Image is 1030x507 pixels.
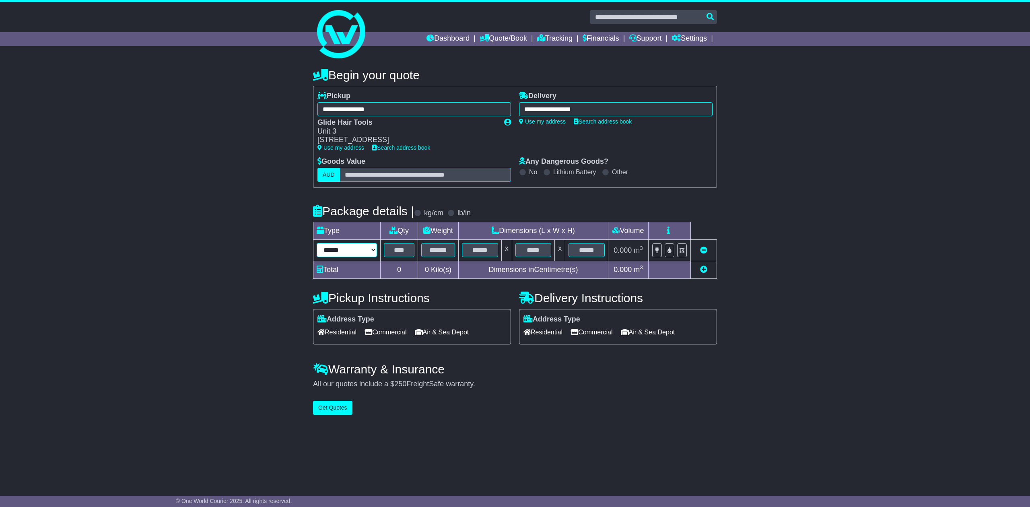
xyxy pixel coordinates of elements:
[313,291,511,305] h4: Pickup Instructions
[313,68,717,82] h4: Begin your quote
[523,315,580,324] label: Address Type
[519,157,608,166] label: Any Dangerous Goods?
[608,222,648,240] td: Volume
[381,222,418,240] td: Qty
[480,32,527,46] a: Quote/Book
[621,326,675,338] span: Air & Sea Depot
[529,168,537,176] label: No
[415,326,469,338] span: Air & Sea Depot
[418,261,459,278] td: Kilo(s)
[571,326,612,338] span: Commercial
[317,92,350,101] label: Pickup
[629,32,662,46] a: Support
[523,326,562,338] span: Residential
[553,168,596,176] label: Lithium Battery
[313,363,717,376] h4: Warranty & Insurance
[176,498,292,504] span: © One World Courier 2025. All rights reserved.
[381,261,418,278] td: 0
[317,315,374,324] label: Address Type
[640,245,643,251] sup: 3
[640,264,643,270] sup: 3
[317,136,496,144] div: [STREET_ADDRESS]
[313,204,414,218] h4: Package details |
[457,209,471,218] label: lb/in
[313,222,381,240] td: Type
[501,240,512,261] td: x
[426,32,470,46] a: Dashboard
[458,261,608,278] td: Dimensions in Centimetre(s)
[425,266,429,274] span: 0
[418,222,459,240] td: Weight
[519,92,556,101] label: Delivery
[317,168,340,182] label: AUD
[458,222,608,240] td: Dimensions (L x W x H)
[700,246,707,254] a: Remove this item
[672,32,707,46] a: Settings
[700,266,707,274] a: Add new item
[614,266,632,274] span: 0.000
[634,266,643,274] span: m
[317,326,356,338] span: Residential
[394,380,406,388] span: 250
[317,144,364,151] a: Use my address
[614,246,632,254] span: 0.000
[317,157,365,166] label: Goods Value
[537,32,573,46] a: Tracking
[583,32,619,46] a: Financials
[555,240,565,261] td: x
[365,326,406,338] span: Commercial
[313,380,717,389] div: All our quotes include a $ FreightSafe warranty.
[574,118,632,125] a: Search address book
[612,168,628,176] label: Other
[519,118,566,125] a: Use my address
[634,246,643,254] span: m
[313,261,381,278] td: Total
[317,127,496,136] div: Unit 3
[519,291,717,305] h4: Delivery Instructions
[372,144,430,151] a: Search address book
[313,401,352,415] button: Get Quotes
[424,209,443,218] label: kg/cm
[317,118,496,127] div: Glide Hair Tools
